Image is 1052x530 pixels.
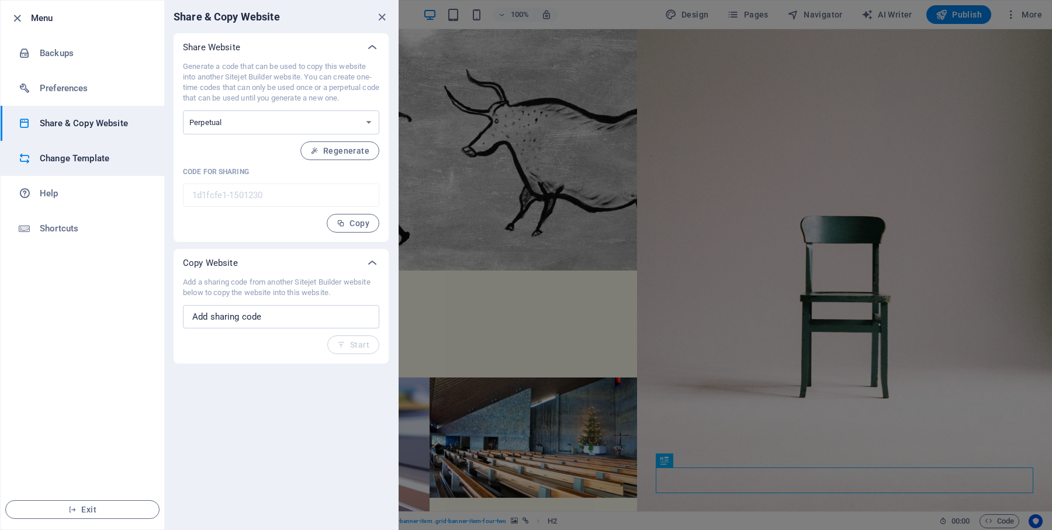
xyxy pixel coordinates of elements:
h6: Shortcuts [40,221,148,235]
a: Help [1,176,164,211]
span: Copy [337,219,369,228]
span: Regenerate [310,146,369,155]
button: Exit [5,500,160,519]
button: close [375,10,389,24]
h6: Backups [40,46,148,60]
h6: Share & Copy Website [174,10,280,24]
div: Share Website [174,33,389,61]
button: Copy [327,214,379,233]
a: AboutVirr Craft [175,224,590,341]
h6: Change Template [40,151,148,165]
h6: Share & Copy Website [40,116,148,130]
p: Generate a code that can be used to copy this website into another Sitejet Builder website. You c... [183,61,379,103]
input: Add sharing code [183,305,379,328]
h6: Menu [31,11,155,25]
h6: Help [40,186,148,200]
button: Regenerate [300,141,379,160]
span: Exit [15,505,150,514]
p: Code for sharing [183,167,379,176]
p: Share Website [183,41,240,53]
h6: Preferences [40,81,148,95]
p: Copy Website [183,257,238,269]
p: Add a sharing code from another Sitejet Builder website below to copy the website into this website. [183,277,379,298]
div: Copy Website [174,249,389,277]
